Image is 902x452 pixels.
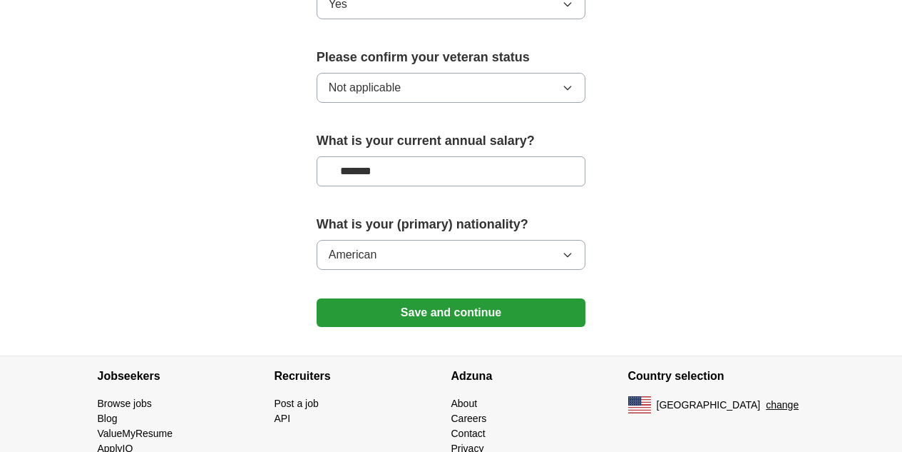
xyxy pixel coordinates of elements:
a: ValueMyResume [98,428,173,439]
button: change [766,398,799,413]
a: Careers [451,413,487,424]
label: What is your current annual salary? [317,131,586,151]
a: Post a job [275,398,319,409]
button: Save and continue [317,298,586,327]
button: American [317,240,586,270]
button: Not applicable [317,73,586,103]
label: Please confirm your veteran status [317,48,586,67]
a: Contact [451,428,486,439]
a: Blog [98,413,118,424]
label: What is your (primary) nationality? [317,215,586,234]
span: [GEOGRAPHIC_DATA] [657,398,761,413]
span: American [329,246,377,263]
a: Browse jobs [98,398,152,409]
a: About [451,398,478,409]
img: US flag [628,396,651,413]
span: Not applicable [329,79,401,96]
h4: Country selection [628,356,805,396]
a: API [275,413,291,424]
